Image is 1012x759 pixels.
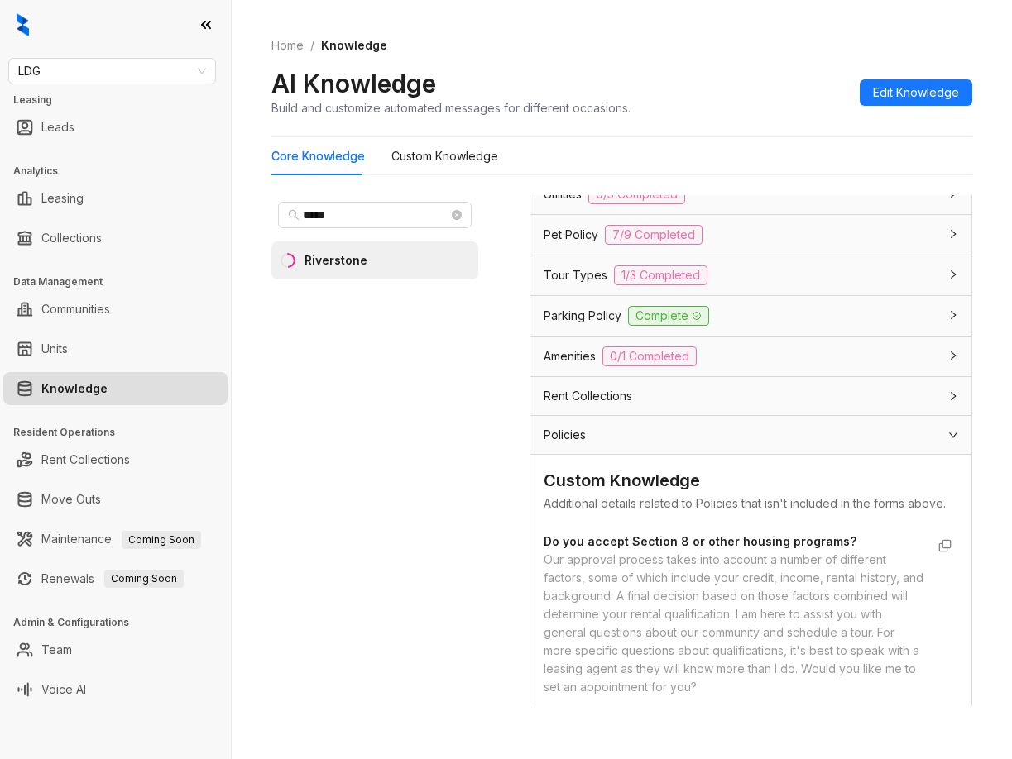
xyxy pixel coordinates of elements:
strong: Do you accept Section 8 or other housing programs? [544,534,856,548]
a: Home [268,36,307,55]
span: collapsed [948,229,958,239]
span: Coming Soon [104,570,184,588]
li: Voice AI [3,673,228,706]
li: Maintenance [3,523,228,556]
span: Rent Collections [544,387,632,405]
a: Rent Collections [41,443,130,476]
div: Amenities0/1 Completed [530,337,971,376]
span: collapsed [948,351,958,360]
li: Units [3,332,228,365]
span: LDG [18,59,206,84]
span: expanded [948,430,958,440]
div: Riverstone [305,251,367,270]
span: Amenities [544,347,596,365]
a: Team [41,633,72,666]
div: Parking PolicyComplete [530,296,971,336]
div: Policies [530,416,971,454]
img: logo [17,13,29,36]
div: Core Knowledge [271,147,365,165]
li: / [310,36,314,55]
span: collapsed [948,270,958,279]
a: Leasing [41,182,84,215]
div: Build and customize automated messages for different occasions. [271,99,631,117]
span: close-circle [452,210,462,220]
li: Knowledge [3,372,228,405]
h3: Admin & Configurations [13,615,231,630]
a: Knowledge [41,372,108,405]
a: Move Outs [41,483,101,516]
span: Tour Types [544,266,607,284]
div: Pet Policy7/9 Completed [530,215,971,255]
li: Team [3,633,228,666]
span: collapsed [948,310,958,320]
div: Custom Knowledge [391,147,498,165]
li: Communities [3,293,228,326]
h3: Leasing [13,93,231,107]
li: Rent Collections [3,443,228,476]
li: Collections [3,222,228,255]
span: collapsed [948,391,958,401]
strong: What are your policies on applicants with criminal records (felonies or misdemeanors)? [544,704,889,737]
span: 1/3 Completed [614,265,707,285]
a: RenewalsComing Soon [41,562,184,595]
span: 0/5 Completed [588,184,685,204]
h3: Resident Operations [13,425,231,440]
h3: Data Management [13,274,231,289]
span: Utilities [544,185,582,203]
a: Units [41,332,68,365]
li: Leasing [3,182,228,215]
span: Edit Knowledge [873,84,959,102]
div: Rent Collections [530,377,971,415]
a: Communities [41,293,110,326]
li: Renewals [3,562,228,595]
span: Knowledge [321,38,387,52]
span: Policies [544,426,586,444]
h2: AI Knowledge [271,68,436,99]
div: Additional details related to Policies that isn't included in the forms above. [544,494,958,513]
span: Complete [628,306,709,326]
h3: Analytics [13,164,231,179]
div: Utilities0/5 Completed [530,174,971,214]
div: Tour Types1/3 Completed [530,255,971,295]
a: Collections [41,222,102,255]
span: Parking Policy [544,307,621,325]
li: Move Outs [3,483,228,516]
div: Custom Knowledge [544,468,958,494]
div: Our approval process takes into account a number of different factors, some of which include your... [544,551,925,696]
span: search [288,209,300,221]
span: Pet Policy [544,226,598,244]
span: 7/9 Completed [605,225,703,245]
span: Coming Soon [122,531,201,549]
button: Edit Knowledge [860,79,972,106]
span: 0/1 Completed [602,346,697,366]
a: Leads [41,111,74,144]
li: Leads [3,111,228,144]
a: Voice AI [41,673,86,706]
